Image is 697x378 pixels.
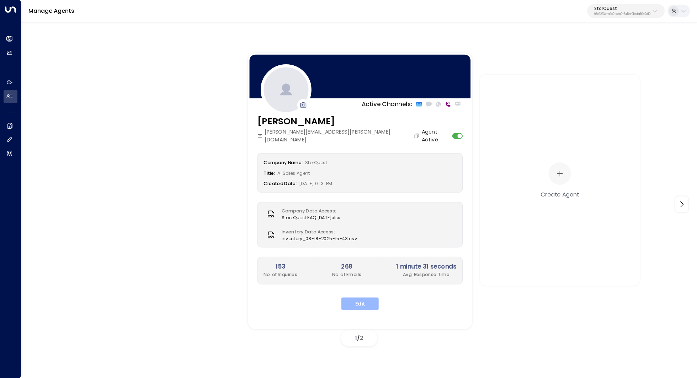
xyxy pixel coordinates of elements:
span: StorQuest [305,159,327,166]
p: No. of Inquiries [264,271,297,278]
label: Agent Active [422,128,450,144]
span: [DATE] 01:31 PM [299,180,332,187]
label: Company Name: [264,159,303,166]
p: No. of Emails [332,271,361,278]
p: Active Channels: [362,99,413,108]
span: StoreQuest FAQ [DATE]xlsx [282,214,340,221]
button: Copy [414,133,422,139]
div: / [341,330,377,346]
label: Created Date: [264,180,297,187]
label: Title: [264,170,275,176]
span: 1 [355,334,357,342]
p: StorQuest [594,6,650,11]
h2: 1 minute 31 seconds [396,262,456,271]
a: Manage Agents [28,7,74,15]
label: Inventory Data Access: [282,228,353,235]
span: 2 [360,334,363,342]
button: StorQuest95e12634-a2b0-4ea9-845a-0bcfa50e2d19 [587,4,665,18]
p: Avg. Response Time [396,271,456,278]
button: Edit [341,297,379,310]
h2: 153 [264,262,297,271]
span: inventory_08-18-2025-15-43.csv [282,235,357,242]
p: 95e12634-a2b0-4ea9-845a-0bcfa50e2d19 [594,13,650,16]
h2: 268 [332,262,361,271]
div: Create Agent [541,190,579,198]
div: [PERSON_NAME][EMAIL_ADDRESS][PERSON_NAME][DOMAIN_NAME] [257,128,422,144]
span: AI Sales Agent [277,170,310,176]
label: Company Data Access: [282,207,336,214]
h3: [PERSON_NAME] [257,114,422,128]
